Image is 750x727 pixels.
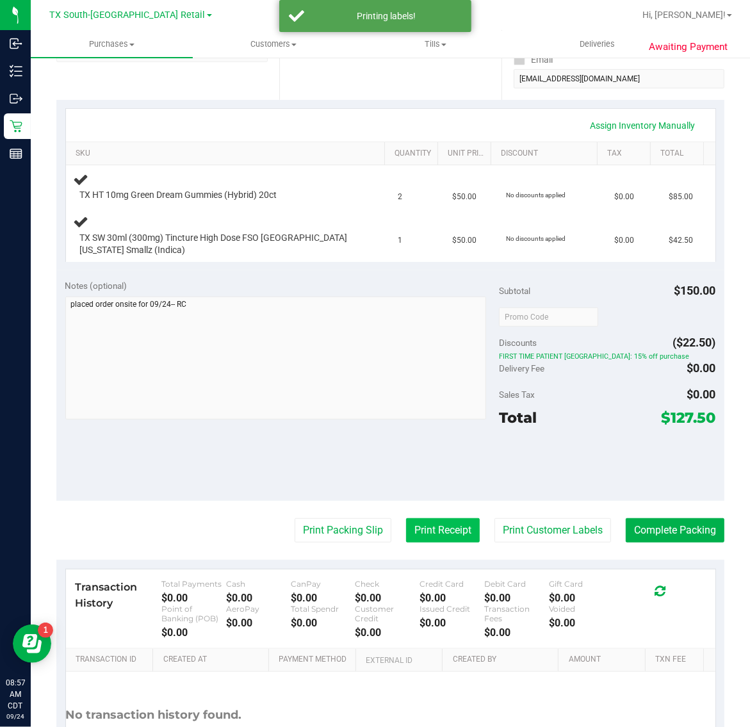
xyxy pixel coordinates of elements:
[80,232,359,256] span: TX SW 30ml (300mg) Tincture High Dose FSO [GEOGRAPHIC_DATA] [US_STATE] Smallz (Indica)
[10,147,22,160] inline-svg: Reports
[582,115,704,136] a: Assign Inventory Manually
[673,336,716,349] span: ($22.50)
[626,518,724,543] button: Complete Packing
[406,518,480,543] button: Print Receipt
[499,363,544,373] span: Delivery Fee
[80,189,277,201] span: TX HT 10mg Green Dream Gummies (Hybrid) 20ct
[161,626,226,639] div: $0.00
[660,149,698,159] a: Total
[649,40,728,54] span: Awaiting Payment
[499,331,537,354] span: Discounts
[549,592,614,604] div: $0.00
[395,149,432,159] a: Quantity
[669,234,693,247] span: $42.50
[549,617,614,629] div: $0.00
[484,626,549,639] div: $0.00
[687,388,716,401] span: $0.00
[501,149,592,159] a: Discount
[452,234,477,247] span: $50.00
[279,655,351,665] a: Payment Method
[226,604,291,614] div: AeroPay
[507,192,566,199] span: No discounts applied
[499,389,535,400] span: Sales Tax
[6,712,25,721] p: 09/24
[13,625,51,663] iframe: Resource center
[226,579,291,589] div: Cash
[193,38,354,50] span: Customers
[226,617,291,629] div: $0.00
[607,149,645,159] a: Tax
[50,10,206,20] span: TX South-[GEOGRAPHIC_DATA] Retail
[355,579,420,589] div: Check
[499,352,716,361] span: FIRST TIME PATIENT [GEOGRAPHIC_DATA]: 15% off purchase
[65,281,127,291] span: Notes (optional)
[569,655,640,665] a: Amount
[311,10,462,22] div: Printing labels!
[420,617,484,629] div: $0.00
[291,592,355,604] div: $0.00
[291,617,355,629] div: $0.00
[516,31,678,58] a: Deliveries
[31,38,193,50] span: Purchases
[494,518,611,543] button: Print Customer Labels
[355,604,420,623] div: Customer Credit
[499,409,537,427] span: Total
[161,579,226,589] div: Total Payments
[398,191,403,203] span: 2
[76,655,148,665] a: Transaction ID
[163,655,264,665] a: Created At
[161,604,226,623] div: Point of Banking (POB)
[642,10,726,20] span: Hi, [PERSON_NAME]!
[499,286,530,296] span: Subtotal
[10,65,22,78] inline-svg: Inventory
[355,649,443,672] th: External ID
[398,234,403,247] span: 1
[687,361,716,375] span: $0.00
[484,604,549,623] div: Transaction Fees
[355,38,516,50] span: Tills
[420,579,484,589] div: Credit Card
[655,655,698,665] a: Txn Fee
[226,592,291,604] div: $0.00
[549,604,614,614] div: Voided
[38,623,53,638] iframe: Resource center unread badge
[562,38,632,50] span: Deliveries
[453,655,553,665] a: Created By
[662,409,716,427] span: $127.50
[514,51,553,69] label: Email
[193,31,355,58] a: Customers
[76,149,380,159] a: SKU
[499,307,598,327] input: Promo Code
[10,120,22,133] inline-svg: Retail
[291,579,355,589] div: CanPay
[452,191,477,203] span: $50.00
[295,518,391,543] button: Print Packing Slip
[10,92,22,105] inline-svg: Outbound
[420,592,484,604] div: $0.00
[484,579,549,589] div: Debit Card
[615,191,635,203] span: $0.00
[31,31,193,58] a: Purchases
[615,234,635,247] span: $0.00
[10,37,22,50] inline-svg: Inbound
[674,284,716,297] span: $150.00
[355,626,420,639] div: $0.00
[355,592,420,604] div: $0.00
[484,592,549,604] div: $0.00
[448,149,485,159] a: Unit Price
[161,592,226,604] div: $0.00
[354,31,516,58] a: Tills
[669,191,693,203] span: $85.00
[291,604,355,614] div: Total Spendr
[507,235,566,242] span: No discounts applied
[420,604,484,614] div: Issued Credit
[549,579,614,589] div: Gift Card
[6,677,25,712] p: 08:57 AM CDT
